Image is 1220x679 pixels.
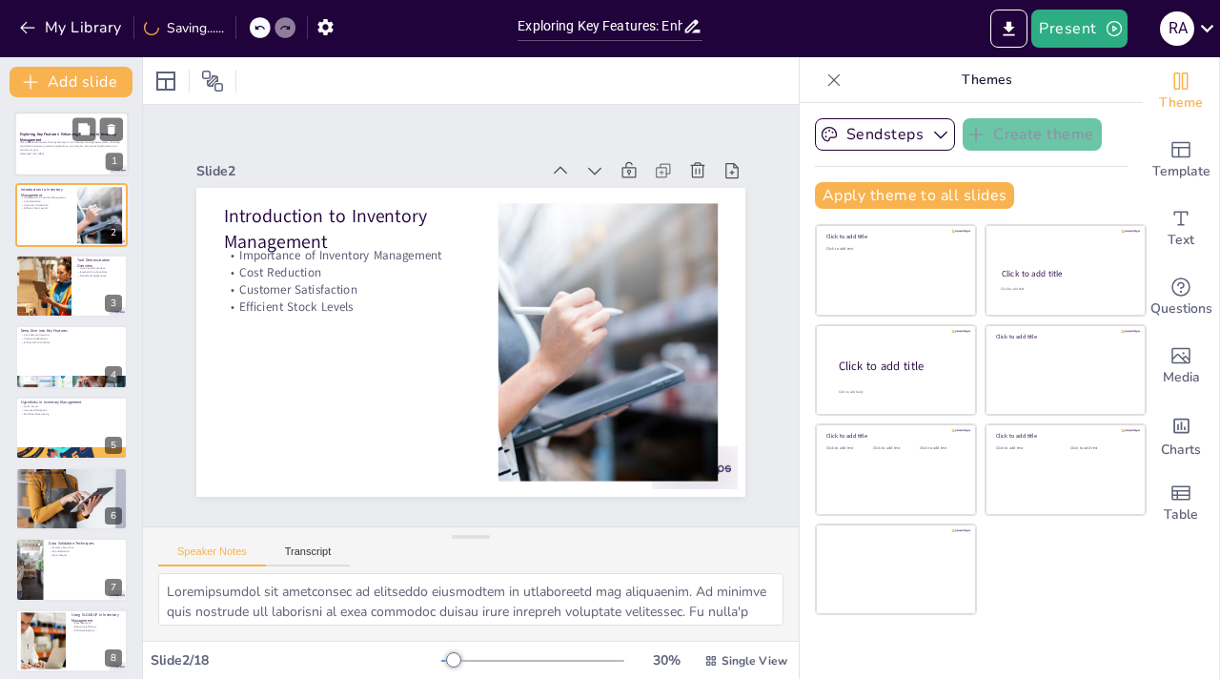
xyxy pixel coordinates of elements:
[77,270,122,274] p: Essential Functionalities
[1161,440,1201,461] span: Charts
[15,397,128,460] div: https://cdn.sendsteps.com/images/logo/sendsteps_logo_white.pnghttps://cdn.sendsteps.com/images/lo...
[49,546,122,550] p: Accuracy Assurance
[21,404,122,408] p: Quick Access
[21,206,71,210] p: Efficient Stock Levels
[71,621,122,625] p: Data Retrieval
[15,538,128,601] div: 7
[105,224,122,241] div: 2
[151,651,441,669] div: Slide 2 / 18
[722,653,787,669] span: Single View
[21,202,71,206] p: Customer Satisfaction
[1143,401,1219,469] div: Add charts and graphs
[158,545,266,566] button: Speaker Notes
[21,338,122,341] p: Practical Applications
[72,117,95,140] button: Duplicate Slide
[815,182,1014,209] button: Apply theme to all slides
[71,612,122,623] p: Using VLOOKUP in Inventory Management
[21,340,122,344] p: Enhanced Functionality
[231,108,570,196] div: Slide 2
[839,358,961,374] div: Click to add title
[21,187,71,197] p: Introduction to Inventory Management
[873,446,916,451] div: Click to add text
[15,325,128,388] div: https://cdn.sendsteps.com/images/logo/sendsteps_logo_white.pnghttps://cdn.sendsteps.com/images/lo...
[963,118,1102,151] button: Create theme
[201,70,224,93] span: Position
[15,467,128,530] div: https://cdn.sendsteps.com/images/logo/sendsteps_logo_white.pnghttps://cdn.sendsteps.com/images/lo...
[158,573,783,626] textarea: Loremipsumdol sit ametconsec ad elitseddo eiusmodtem in utlaboreetd mag aliquaenim. Ad minimve qu...
[1002,268,1128,279] div: Click to add title
[1031,10,1127,48] button: Present
[77,257,122,268] p: Tool Demonstration Overview
[15,183,128,246] div: https://cdn.sendsteps.com/images/logo/sendsteps_logo_white.pnghttps://cdn.sendsteps.com/images/lo...
[242,154,495,256] p: Introduction to Inventory Management
[20,141,123,152] p: This presentation covers the key features of an inventory management system, including tool demon...
[71,625,122,628] p: Reporting Efficiency
[105,366,122,383] div: 4
[20,152,123,155] p: Generated with [URL]
[105,295,122,312] div: 3
[21,470,122,476] p: Adding Images and Icons
[21,195,71,199] p: Importance of Inventory Management
[21,483,122,486] p: User Engagement
[21,199,71,203] p: Cost Reduction
[1001,287,1128,292] div: Click to add text
[1143,57,1219,126] div: Change the overall theme
[49,550,122,554] p: Error Reduction
[1143,195,1219,263] div: Add text boxes
[20,132,116,142] strong: Exploring Key Features: Enhancing Efficiency in Inventory Management
[21,479,122,483] p: Improved Identification
[1143,126,1219,195] div: Add ready made slides
[996,446,1056,451] div: Click to add text
[100,117,123,140] button: Delete Slide
[233,231,478,298] p: Customer Satisfaction
[518,12,681,40] input: Insert title
[10,67,132,97] button: Add slide
[996,333,1132,340] div: Click to add title
[1160,10,1194,48] button: R A
[826,247,963,252] div: Click to add text
[105,507,122,525] div: 6
[105,579,122,596] div: 7
[1164,504,1198,525] span: Table
[826,233,963,240] div: Click to add title
[815,118,955,151] button: Sendsteps
[105,649,122,667] div: 8
[21,334,122,338] p: Key Features Overview
[1070,446,1130,451] div: Click to add text
[77,266,122,270] p: User-Friendly Interface
[144,19,224,37] div: Saving......
[990,10,1027,48] button: Export to PowerPoint
[105,437,122,454] div: 5
[826,432,963,440] div: Click to add title
[21,476,122,480] p: Visual Enhancement
[643,651,689,669] div: 30 %
[49,542,122,547] p: Data Validation Techniques
[826,446,869,451] div: Click to add text
[920,446,963,451] div: Click to add text
[1150,298,1212,319] span: Questions
[71,628,122,632] p: Skill Development
[14,112,129,176] div: https://cdn.sendsteps.com/images/logo/sendsteps_logo_white.pnghttps://cdn.sendsteps.com/images/lo...
[14,12,130,43] button: My Library
[21,400,122,405] p: Hyperlinks in Inventory Management
[996,432,1132,440] div: Click to add title
[151,66,181,96] div: Layout
[21,328,122,334] p: Deep Dive into Key Features
[1143,332,1219,401] div: Add images, graphics, shapes or video
[1168,230,1194,251] span: Text
[15,609,128,672] div: 8
[1159,93,1203,113] span: Theme
[21,412,122,416] p: Workflow Streamlining
[1160,11,1194,46] div: R A
[21,408,122,412] p: Improved Navigation
[229,247,474,315] p: Efficient Stock Levels
[1143,263,1219,332] div: Get real-time input from your audience
[236,214,481,281] p: Cost Reduction
[849,57,1124,103] p: Themes
[77,274,122,278] p: Real-World Applications
[1143,469,1219,538] div: Add a table
[839,389,959,394] div: Click to add body
[1163,367,1200,388] span: Media
[15,255,128,318] div: https://cdn.sendsteps.com/images/logo/sendsteps_logo_white.pnghttps://cdn.sendsteps.com/images/lo...
[266,545,351,566] button: Transcript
